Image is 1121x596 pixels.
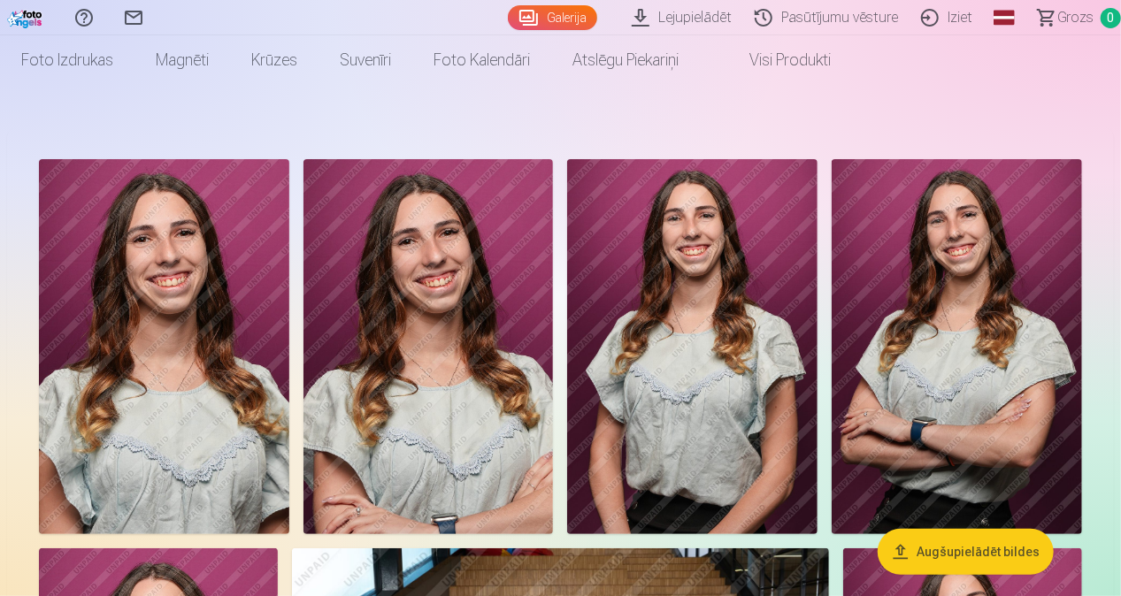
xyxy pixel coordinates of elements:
[1101,8,1121,28] span: 0
[508,5,597,30] a: Galerija
[412,35,551,85] a: Foto kalendāri
[878,529,1054,575] button: Augšupielādēt bildes
[230,35,319,85] a: Krūzes
[134,35,230,85] a: Magnēti
[700,35,852,85] a: Visi produkti
[7,7,45,28] img: /fa1
[551,35,700,85] a: Atslēgu piekariņi
[1057,7,1094,28] span: Grozs
[319,35,412,85] a: Suvenīri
